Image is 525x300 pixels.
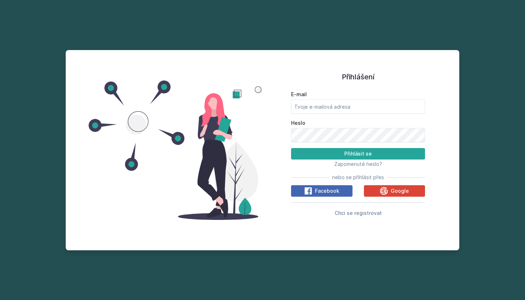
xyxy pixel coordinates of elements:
[291,185,352,197] button: Facebook
[391,187,409,195] span: Google
[291,72,425,82] h1: Přihlášení
[332,174,384,181] span: nebo se přihlásit přes
[291,148,425,159] button: Přihlásit se
[364,185,425,197] button: Google
[291,91,425,98] label: E-mail
[335,208,382,217] button: Chci se registrovat
[335,210,382,216] span: Chci se registrovat
[291,99,425,114] input: Tvoje e-mailová adresa
[334,161,382,167] span: Zapomenuté heslo?
[291,119,425,127] label: Heslo
[315,187,339,195] span: Facebook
